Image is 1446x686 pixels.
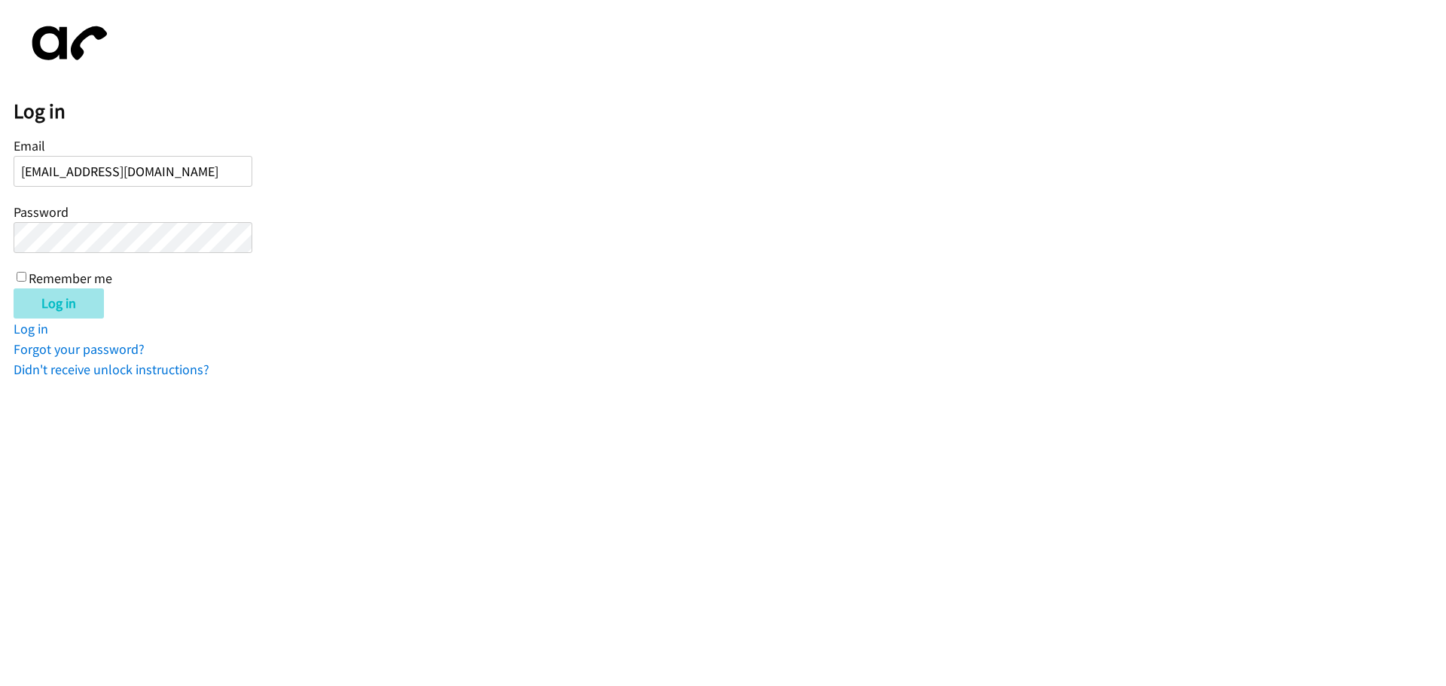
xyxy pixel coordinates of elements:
a: Log in [14,320,48,337]
img: aphone-8a226864a2ddd6a5e75d1ebefc011f4aa8f32683c2d82f3fb0802fe031f96514.svg [14,14,119,73]
input: Log in [14,288,104,319]
label: Remember me [29,270,112,287]
a: Didn't receive unlock instructions? [14,361,209,378]
label: Email [14,137,45,154]
label: Password [14,203,69,221]
h2: Log in [14,99,1446,124]
a: Forgot your password? [14,340,145,358]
